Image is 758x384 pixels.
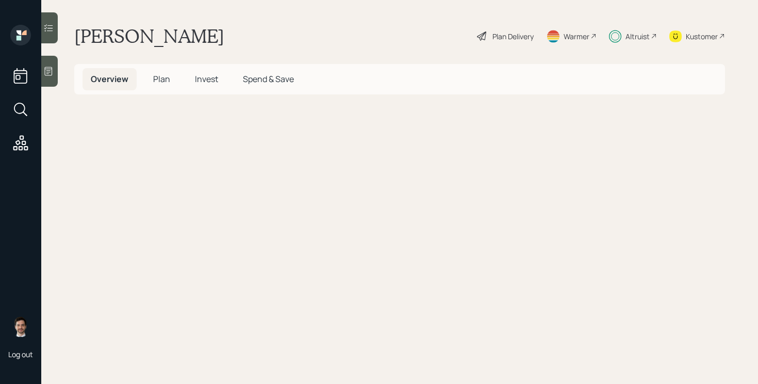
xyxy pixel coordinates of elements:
[195,73,218,85] span: Invest
[8,349,33,359] div: Log out
[492,31,534,42] div: Plan Delivery
[153,73,170,85] span: Plan
[10,316,31,337] img: jonah-coleman-headshot.png
[686,31,718,42] div: Kustomer
[625,31,650,42] div: Altruist
[243,73,294,85] span: Spend & Save
[74,25,224,47] h1: [PERSON_NAME]
[564,31,589,42] div: Warmer
[91,73,128,85] span: Overview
